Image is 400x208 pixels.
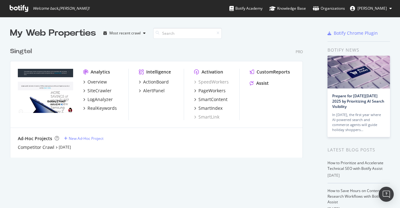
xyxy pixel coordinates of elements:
a: PageWorkers [194,88,226,94]
img: singtel.com [18,69,73,113]
div: LogAnalyzer [87,96,113,103]
div: Activation [202,69,223,75]
div: Botify Academy [229,5,262,12]
a: Botify Chrome Plugin [327,30,378,36]
div: Botify news [327,47,390,53]
div: grid [10,39,308,158]
div: Assist [256,80,269,86]
a: RealKeywords [83,105,117,111]
div: [DATE] [327,173,390,178]
div: Botify Chrome Plugin [334,30,378,36]
a: SmartContent [194,96,227,103]
div: Overview [87,79,107,85]
span: Welcome back, [PERSON_NAME] ! [33,6,89,11]
button: [PERSON_NAME] [345,3,397,13]
div: In [DATE], the first year where AI-powered search and commerce agents will guide holiday shoppers… [332,112,385,132]
div: My Web Properties [10,27,96,39]
input: Search [153,28,222,39]
div: RealKeywords [87,105,117,111]
a: SmartLink [194,114,219,120]
div: Intelligence [146,69,171,75]
a: ActionBoard [139,79,169,85]
a: [DATE] [59,145,71,150]
a: CustomReports [250,69,290,75]
div: Pro [296,49,303,54]
div: SiteCrawler [87,88,112,94]
div: CustomReports [257,69,290,75]
div: SmartIndex [198,105,222,111]
div: Singtel [10,47,32,56]
div: Open Intercom Messenger [379,187,394,202]
a: Overview [83,79,107,85]
div: ActionBoard [143,79,169,85]
a: SmartIndex [194,105,222,111]
a: SiteCrawler [83,88,112,94]
a: How to Prioritize and Accelerate Technical SEO with Botify Assist [327,160,383,171]
button: Most recent crawl [101,28,148,38]
a: LogAnalyzer [83,96,113,103]
div: Organizations [313,5,345,12]
img: Prepare for Black Friday 2025 by Prioritizing AI Search Visibility [327,56,390,89]
div: Knowledge Base [269,5,306,12]
div: Ad-Hoc Projects [18,135,52,142]
div: Analytics [91,69,110,75]
a: Singtel [10,47,34,56]
a: SpeedWorkers [194,79,229,85]
a: Prepare for [DATE][DATE] 2025 by Prioritizing AI Search Visibility [332,93,384,109]
div: AlertPanel [143,88,165,94]
a: AlertPanel [139,88,165,94]
a: Competitor Crawl [18,144,54,150]
a: Assist [250,80,269,86]
div: Latest Blog Posts [327,146,390,153]
div: PageWorkers [198,88,226,94]
a: How to Save Hours on Content and Research Workflows with Botify Assist [327,188,388,205]
a: New Ad-Hoc Project [64,136,103,141]
div: Most recent crawl [109,31,141,35]
span: Hin Zi Wong [357,6,387,11]
div: New Ad-Hoc Project [69,136,103,141]
div: SmartContent [198,96,227,103]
